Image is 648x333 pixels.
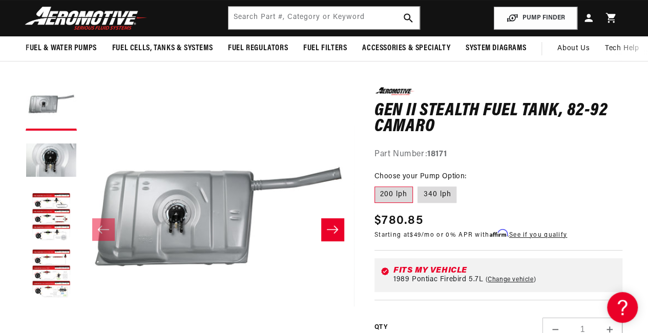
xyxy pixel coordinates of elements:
span: Fuel Regulators [228,43,288,54]
span: Affirm [489,229,507,237]
span: About Us [557,45,590,52]
button: Load image 1 in gallery view [26,79,77,131]
a: Change vehicle [485,275,536,283]
span: Fuel Cells, Tanks & Systems [112,43,213,54]
span: Tech Help [605,43,639,54]
summary: Fuel Regulators [220,36,296,60]
span: $49 [410,232,421,238]
button: Slide right [321,218,344,241]
span: System Diagrams [466,43,526,54]
span: $780.85 [374,211,423,230]
div: Fits my vehicle [393,266,616,274]
summary: Accessories & Specialty [354,36,458,60]
label: QTY [374,323,387,332]
summary: Tech Help [597,36,646,61]
div: Part Number: [374,148,622,161]
summary: Fuel & Water Pumps [18,36,104,60]
button: search button [397,7,420,29]
h1: Gen II Stealth Fuel Tank, 82-92 Camaro [374,102,622,135]
button: Load image 3 in gallery view [26,192,77,243]
legend: Choose your Pump Option: [374,171,468,182]
p: Starting at /mo or 0% APR with . [374,230,567,239]
a: See if you qualify - Learn more about Affirm Financing (opens in modal) [509,232,567,238]
button: PUMP FINDER [494,7,577,30]
summary: Fuel Filters [296,36,354,60]
button: Load image 4 in gallery view [26,248,77,300]
span: Accessories & Specialty [362,43,450,54]
button: Slide left [92,218,115,241]
summary: Fuel Cells, Tanks & Systems [104,36,220,60]
span: 1989 Pontiac Firebird 5.7L [393,275,484,283]
a: About Us [550,36,597,61]
span: Fuel & Water Pumps [26,43,97,54]
label: 340 lph [417,186,456,203]
button: Load image 2 in gallery view [26,136,77,187]
span: Fuel Filters [303,43,347,54]
summary: System Diagrams [458,36,534,60]
img: Aeromotive [22,6,150,30]
input: Search by Part Number, Category or Keyword [228,7,420,29]
strong: 18171 [427,150,447,158]
label: 200 lph [374,186,413,203]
